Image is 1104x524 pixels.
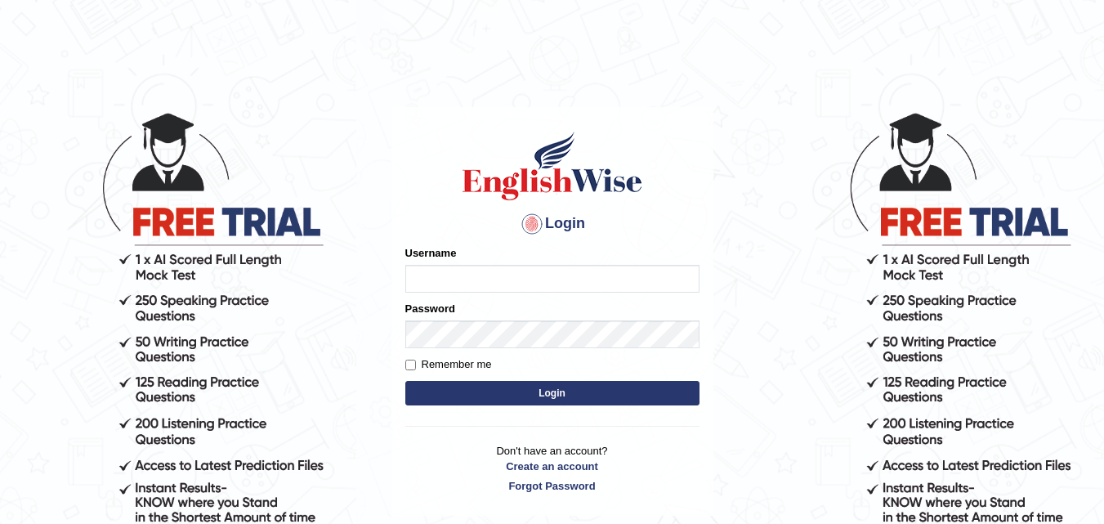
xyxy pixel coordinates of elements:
[405,478,699,494] a: Forgot Password
[405,360,416,370] input: Remember me
[405,443,699,494] p: Don't have an account?
[405,381,699,405] button: Login
[459,129,646,203] img: Logo of English Wise sign in for intelligent practice with AI
[405,459,699,474] a: Create an account
[405,301,455,316] label: Password
[405,356,492,373] label: Remember me
[405,245,457,261] label: Username
[405,211,699,237] h4: Login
